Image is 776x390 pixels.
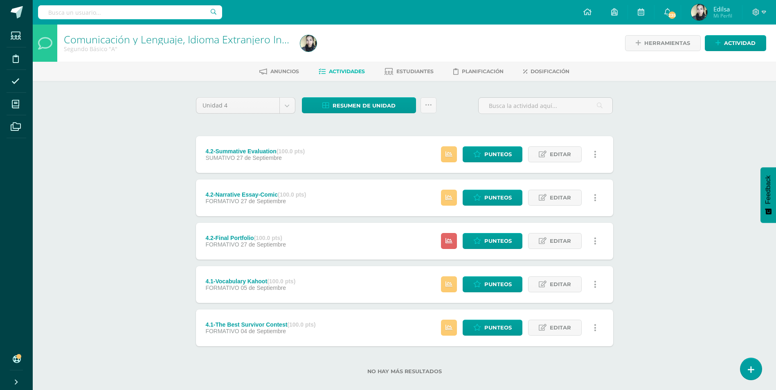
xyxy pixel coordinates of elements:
a: Punteos [463,190,522,206]
span: SUMATIVO [205,155,235,161]
span: Punteos [484,190,512,205]
span: Actividades [329,68,365,74]
div: 4.2-Final Portfolio [205,235,286,241]
strong: (100.0 pts) [267,278,295,285]
span: Planificación [462,68,504,74]
span: 04 de Septiembre [241,328,286,334]
div: 4.2-Narrative Essay-Comic [205,191,306,198]
span: FORMATIVO [205,241,239,248]
a: Punteos [463,320,522,336]
span: Edilsa [713,5,732,13]
a: Herramientas [625,35,701,51]
h1: Comunicación y Lenguaje, Idioma Extranjero Inglés [64,34,290,45]
div: 4.1-The Best Survivor Contest [205,321,315,328]
a: Estudiantes [385,65,434,78]
span: Mi Perfil [713,12,732,19]
span: 27 de Septiembre [241,241,286,248]
a: Planificación [453,65,504,78]
a: Punteos [463,146,522,162]
span: Editar [550,147,571,162]
span: Resumen de unidad [333,98,396,113]
strong: (100.0 pts) [287,321,315,328]
span: 235 [668,11,677,20]
span: Unidad 4 [202,98,273,113]
div: 4.1-Vocabulary Kahoot [205,278,295,285]
span: Editar [550,320,571,335]
span: Herramientas [644,36,690,51]
a: Comunicación y Lenguaje, Idioma Extranjero Inglés [64,32,300,46]
button: Feedback - Mostrar encuesta [760,167,776,223]
label: No hay más resultados [196,368,613,374]
input: Busca la actividad aquí... [479,98,612,114]
a: Actividad [705,35,766,51]
strong: (100.0 pts) [277,148,305,155]
span: FORMATIVO [205,198,239,204]
a: Unidad 4 [196,98,295,113]
img: 464bce3dffee38d2bb2667354865907a.png [300,35,317,52]
a: Resumen de unidad [302,97,416,113]
a: Dosificación [523,65,569,78]
div: 4.2-Summative Evaluation [205,148,305,155]
span: 05 de Septiembre [241,285,286,291]
strong: (100.0 pts) [254,235,282,241]
img: 464bce3dffee38d2bb2667354865907a.png [691,4,707,20]
a: Actividades [319,65,365,78]
span: Anuncios [270,68,299,74]
a: Anuncios [259,65,299,78]
span: Dosificación [531,68,569,74]
span: Punteos [484,320,512,335]
span: 27 de Septiembre [236,155,282,161]
span: Estudiantes [396,68,434,74]
span: Editar [550,277,571,292]
a: Punteos [463,276,522,292]
span: Punteos [484,147,512,162]
span: Editar [550,233,571,249]
div: Segundo Básico 'A' [64,45,290,53]
span: 27 de Septiembre [241,198,286,204]
a: Punteos [463,233,522,249]
span: Actividad [724,36,756,51]
span: Feedback [765,175,772,204]
span: Punteos [484,277,512,292]
span: Punteos [484,233,512,249]
span: FORMATIVO [205,328,239,334]
span: Editar [550,190,571,205]
span: FORMATIVO [205,285,239,291]
strong: (100.0 pts) [278,191,306,198]
input: Busca un usuario... [38,5,222,19]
